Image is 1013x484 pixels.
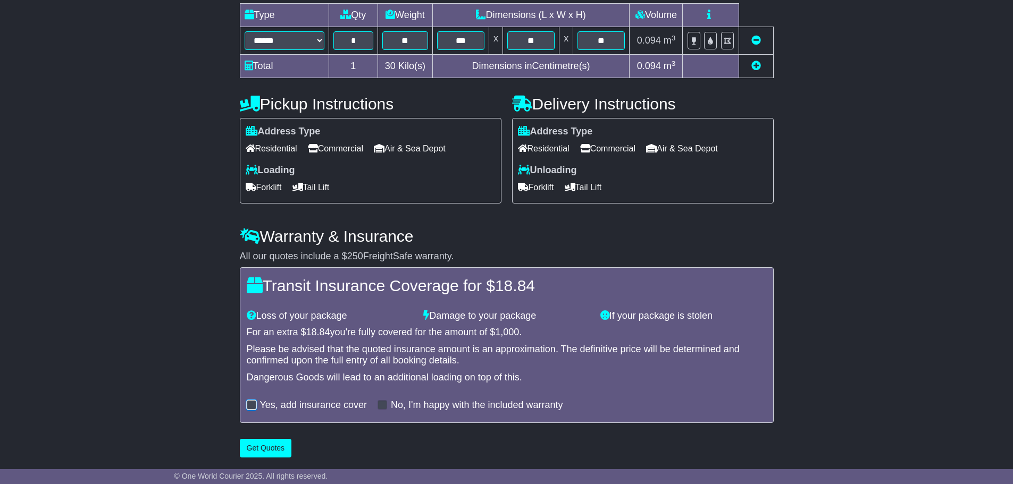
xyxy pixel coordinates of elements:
span: Tail Lift [292,179,330,196]
td: x [559,27,573,55]
span: m [664,61,676,71]
td: Kilo(s) [378,55,433,78]
div: Loss of your package [241,310,418,322]
a: Remove this item [751,35,761,46]
label: Unloading [518,165,577,176]
span: Air & Sea Depot [646,140,718,157]
td: x [489,27,503,55]
div: Dangerous Goods will lead to an additional loading on top of this. [247,372,767,384]
h4: Transit Insurance Coverage for $ [247,277,767,294]
td: Dimensions in Centimetre(s) [432,55,630,78]
span: 0.094 [637,35,661,46]
a: Add new item [751,61,761,71]
span: Commercial [580,140,635,157]
h4: Delivery Instructions [512,95,774,113]
td: Weight [378,4,433,27]
label: No, I'm happy with the included warranty [391,400,563,411]
span: Residential [246,140,297,157]
div: All our quotes include a $ FreightSafe warranty. [240,251,774,262]
td: Type [240,4,329,27]
button: Get Quotes [240,439,292,457]
span: 30 [385,61,396,71]
span: Tail Lift [565,179,602,196]
td: Qty [329,4,378,27]
td: 1 [329,55,378,78]
span: 18.84 [306,327,330,337]
span: Forklift [246,179,282,196]
span: Forklift [518,179,554,196]
div: Please be advised that the quoted insurance amount is an approximation. The definitive price will... [247,344,767,367]
h4: Warranty & Insurance [240,227,774,245]
label: Address Type [246,126,321,138]
label: Address Type [518,126,593,138]
sup: 3 [672,60,676,67]
label: Loading [246,165,295,176]
sup: 3 [672,34,676,42]
span: Residential [518,140,570,157]
div: If your package is stolen [595,310,772,322]
span: 250 [347,251,363,261]
td: Dimensions (L x W x H) [432,4,630,27]
div: For an extra $ you're fully covered for the amount of $ . [247,327,767,338]
div: Damage to your package [418,310,595,322]
td: Volume [630,4,683,27]
span: Commercial [308,140,363,157]
h4: Pickup Instructions [240,95,501,113]
span: Air & Sea Depot [374,140,446,157]
span: 1,000 [495,327,519,337]
label: Yes, add insurance cover [260,400,367,411]
span: m [664,35,676,46]
span: 18.84 [495,277,535,294]
span: 0.094 [637,61,661,71]
span: © One World Courier 2025. All rights reserved. [174,472,328,480]
td: Total [240,55,329,78]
